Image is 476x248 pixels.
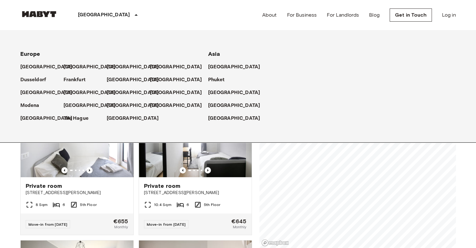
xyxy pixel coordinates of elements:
p: [GEOGRAPHIC_DATA] [20,89,73,97]
p: [GEOGRAPHIC_DATA] [208,89,260,97]
p: Dusseldorf [20,76,46,84]
a: Log in [442,11,456,19]
button: Previous image [180,167,186,173]
span: Monthly [114,224,128,230]
span: Move-in from [DATE] [28,222,68,227]
a: For Landlords [327,11,359,19]
p: The Hague [64,115,89,122]
a: [GEOGRAPHIC_DATA] [107,115,165,122]
span: [STREET_ADDRESS][PERSON_NAME] [26,190,128,196]
p: Modena [20,102,39,109]
p: [GEOGRAPHIC_DATA] [78,11,130,19]
span: €645 [231,219,247,224]
a: [GEOGRAPHIC_DATA] [150,63,208,71]
a: [GEOGRAPHIC_DATA] [208,89,267,97]
span: €655 [113,219,128,224]
a: [GEOGRAPHIC_DATA] [20,115,79,122]
span: 6 [63,202,65,208]
button: Previous image [86,167,93,173]
a: [GEOGRAPHIC_DATA] [150,102,208,109]
p: [GEOGRAPHIC_DATA] [64,89,116,97]
span: 5th Floor [204,202,220,208]
a: [GEOGRAPHIC_DATA] [107,89,165,97]
img: Habyt [20,11,58,17]
p: [GEOGRAPHIC_DATA] [107,89,159,97]
a: Marketing picture of unit IT-14-107-001-002Previous imagePrevious imagePrivate room[STREET_ADDRES... [139,102,252,235]
p: [GEOGRAPHIC_DATA] [107,102,159,109]
p: [GEOGRAPHIC_DATA] [20,63,73,71]
a: Frankfurt [64,76,92,84]
span: Move-in from [DATE] [147,222,186,227]
a: [GEOGRAPHIC_DATA] [64,63,122,71]
a: For Business [287,11,317,19]
p: [GEOGRAPHIC_DATA] [208,63,260,71]
a: About [262,11,277,19]
p: [GEOGRAPHIC_DATA] [208,115,260,122]
span: Private room [144,182,181,190]
a: [GEOGRAPHIC_DATA] [107,76,165,84]
a: [GEOGRAPHIC_DATA] [20,63,79,71]
a: Dusseldorf [20,76,53,84]
p: [GEOGRAPHIC_DATA] [20,115,73,122]
a: Mapbox logo [261,239,289,246]
a: [GEOGRAPHIC_DATA] [208,102,267,109]
span: 8 Sqm [36,202,48,208]
a: [GEOGRAPHIC_DATA] [20,89,79,97]
span: [STREET_ADDRESS][PERSON_NAME] [144,190,247,196]
a: Phuket [208,76,231,84]
p: [GEOGRAPHIC_DATA] [107,115,159,122]
a: [GEOGRAPHIC_DATA] [107,63,165,71]
a: Marketing picture of unit IT-14-107-001-006Previous imagePrevious imagePrivate room[STREET_ADDRES... [20,102,134,235]
a: [GEOGRAPHIC_DATA] [208,63,267,71]
a: [GEOGRAPHIC_DATA] [208,115,267,122]
span: Europe [20,50,40,57]
span: Monthly [233,224,246,230]
a: [GEOGRAPHIC_DATA] [150,89,208,97]
span: 10.4 Sqm [154,202,171,208]
a: [GEOGRAPHIC_DATA] [64,89,122,97]
a: [GEOGRAPHIC_DATA] [150,76,208,84]
p: [GEOGRAPHIC_DATA] [107,76,159,84]
p: Phuket [208,76,225,84]
span: Private room [26,182,62,190]
span: Asia [208,50,220,57]
span: 6 [187,202,189,208]
span: 5th Floor [80,202,96,208]
a: Get in Touch [390,8,432,22]
p: [GEOGRAPHIC_DATA] [107,63,159,71]
a: [GEOGRAPHIC_DATA] [64,102,122,109]
a: Blog [369,11,380,19]
p: [GEOGRAPHIC_DATA] [64,63,116,71]
p: [GEOGRAPHIC_DATA] [150,63,202,71]
button: Previous image [61,167,68,173]
a: [GEOGRAPHIC_DATA] [107,102,165,109]
p: [GEOGRAPHIC_DATA] [150,89,202,97]
button: Previous image [205,167,211,173]
a: Modena [20,102,46,109]
p: Frankfurt [64,76,85,84]
p: [GEOGRAPHIC_DATA] [64,102,116,109]
a: The Hague [64,115,95,122]
p: [GEOGRAPHIC_DATA] [208,102,260,109]
p: [GEOGRAPHIC_DATA] [150,76,202,84]
p: [GEOGRAPHIC_DATA] [150,102,202,109]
